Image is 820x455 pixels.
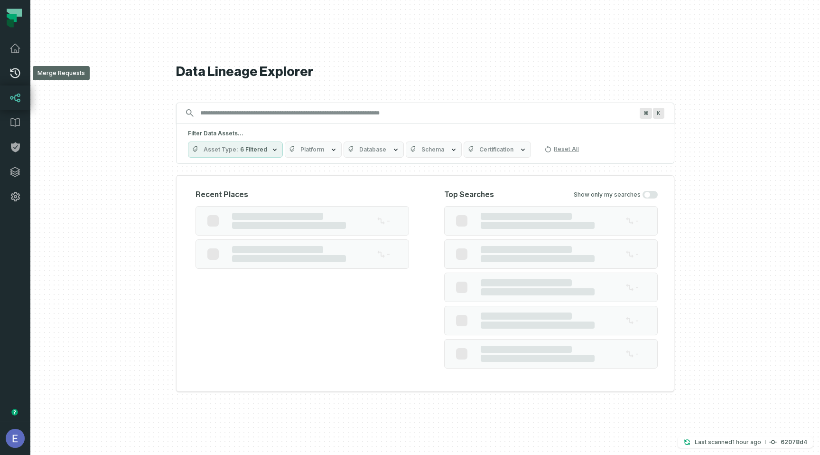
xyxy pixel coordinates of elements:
relative-time: Sep 14, 2025, 3:52 PM GMT+3 [732,438,761,446]
div: Tooltip anchor [10,408,19,417]
h1: Data Lineage Explorer [176,64,674,80]
div: Merge Requests [33,66,90,80]
button: Last scanned[DATE] 3:52:28 PM62078d4 [678,436,813,448]
span: Press ⌘ + K to focus the search bar [653,108,664,119]
h4: 62078d4 [781,439,807,445]
span: Press ⌘ + K to focus the search bar [640,108,652,119]
p: Last scanned [695,437,761,447]
img: avatar of Elisheva Lapid [6,429,25,448]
